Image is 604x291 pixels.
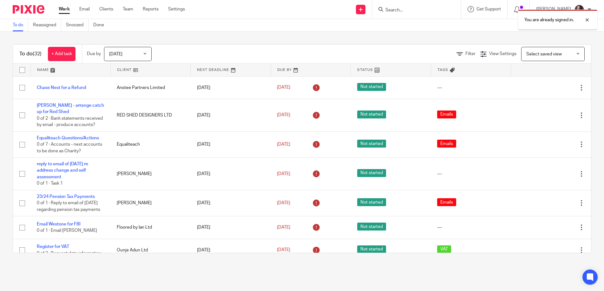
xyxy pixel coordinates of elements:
span: 0 of 2 · Bank statements received by email - produce accounts? [37,116,103,127]
td: Ounje Adun Ltd [110,239,190,261]
a: Email Westone for FBI [37,222,81,226]
a: + Add task [48,47,75,61]
a: 23/24 Pension Tax Payments [37,194,95,199]
a: Settings [168,6,185,12]
a: Reassigned [33,19,61,31]
span: View Settings [489,52,516,56]
td: [PERSON_NAME] [110,158,190,190]
td: RED SHED DESIGNERS LTD [110,99,190,131]
span: Emails [437,198,456,206]
a: Equaliteach Questions/Actions [37,136,99,140]
span: Not started [357,140,386,148]
span: [DATE] [277,172,290,176]
span: Not started [357,169,386,177]
span: Tags [437,68,448,72]
a: Done [93,19,109,31]
a: Chase Nest for a Refund [37,85,86,90]
td: [DATE] [191,190,271,216]
span: Not started [357,198,386,206]
span: (32) [33,51,42,56]
a: Email [79,6,90,12]
span: [DATE] [277,225,290,230]
a: To do [13,19,28,31]
td: Equaliteach [110,131,190,157]
span: 0 of 1 · Task 1 [37,181,63,186]
td: Floored by Ian Ltd [110,216,190,239]
a: reply to email of [DATE] re address change and self assessment [37,162,88,179]
div: --- [437,171,504,177]
span: Emails [437,111,456,118]
td: [DATE] [191,239,271,261]
span: [DATE] [277,248,290,252]
span: Select saved view [526,52,562,56]
span: Filter [465,52,476,56]
td: [PERSON_NAME] [110,190,190,216]
span: 0 of 1 · Reply to email of [DATE] regarding pension tax payments [37,201,100,212]
p: Due by [87,51,101,57]
a: Work [59,6,70,12]
span: 0 of 7 · Accounts - next accounts to be done as Charity? [37,142,102,153]
span: Not started [357,245,386,253]
img: CP%20Headshot.jpeg [574,4,584,15]
a: Reports [143,6,159,12]
span: [DATE] [277,142,290,147]
td: [DATE] [191,158,271,190]
div: --- [437,85,504,91]
span: Not started [357,111,386,118]
span: VAT [437,245,451,253]
a: Register for VAT [37,244,69,249]
span: 0 of 3 · Request date information [37,251,101,256]
p: You are already signed in. [524,17,574,23]
td: [DATE] [191,216,271,239]
img: Pixie [13,5,44,14]
h1: To do [19,51,42,57]
span: [DATE] [277,113,290,117]
a: Clients [99,6,113,12]
td: [DATE] [191,131,271,157]
td: [DATE] [191,76,271,99]
a: Team [123,6,133,12]
div: --- [437,224,504,231]
span: [DATE] [109,52,122,56]
span: 0 of 1 · Email [PERSON_NAME] [37,229,97,233]
a: Snoozed [66,19,89,31]
span: Not started [357,83,386,91]
td: [DATE] [191,99,271,131]
span: [DATE] [277,201,290,205]
td: Anstee Partners Limited [110,76,190,99]
span: Not started [357,223,386,231]
span: Emails [437,140,456,148]
span: [DATE] [277,85,290,90]
a: [PERSON_NAME] - arrange catch up for Red Shed [37,103,104,114]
